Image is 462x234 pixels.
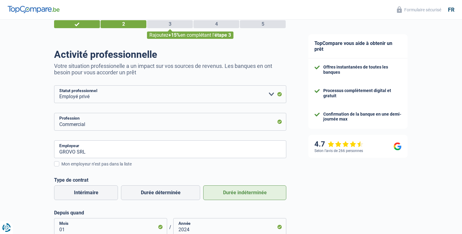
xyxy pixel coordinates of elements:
[121,185,200,200] label: Durée déterminée
[393,5,445,15] button: Formulaire sécurisé
[308,34,408,58] div: TopCompare vous aide à obtenir un prêt
[323,65,402,75] div: Offres instantanées de toutes les banques
[215,32,231,38] span: étape 3
[193,20,239,28] div: 4
[314,140,364,149] div: 4.7
[54,210,286,216] label: Depuis quand
[167,224,173,230] span: /
[323,112,402,122] div: Confirmation de la banque en une demi-journée max
[203,185,286,200] label: Durée indéterminée
[54,177,286,183] label: Type de contrat
[168,32,180,38] span: +15%
[54,140,286,158] input: Cherchez votre employeur
[147,32,233,39] div: Rajoutez en complétant l'
[54,49,286,60] h1: Activité professionnelle
[314,149,363,153] div: Selon l’avis de 266 personnes
[323,88,402,98] div: Processus complètement digital et gratuit
[54,63,286,76] p: Votre situation professionelle a un impact sur vos sources de revenus. Les banques en ont besoin ...
[448,6,454,13] div: fr
[61,161,286,167] div: Mon employeur n’est pas dans la liste
[54,185,118,200] label: Intérimaire
[54,20,100,28] div: 1
[8,6,60,13] img: TopCompare Logo
[101,20,146,28] div: 2
[240,20,286,28] div: 5
[147,20,193,28] div: 3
